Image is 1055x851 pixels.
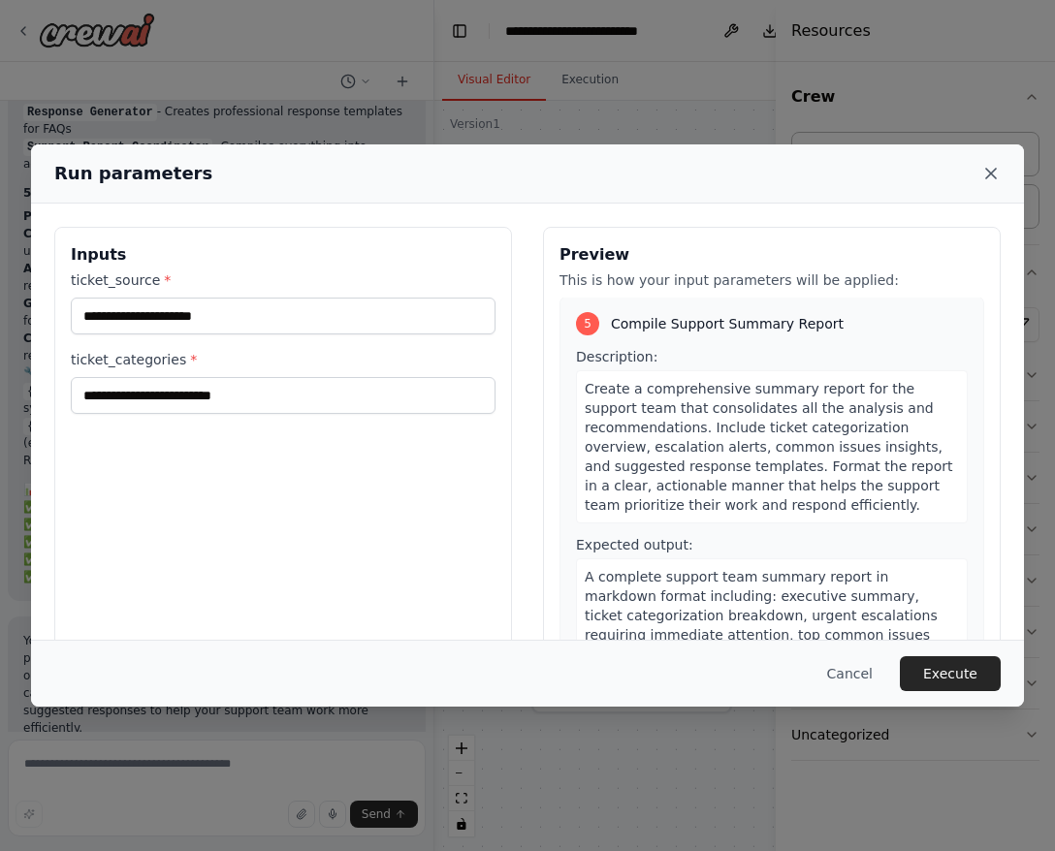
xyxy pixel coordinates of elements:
[559,243,984,267] h3: Preview
[812,656,888,691] button: Cancel
[54,160,212,187] h2: Run parameters
[71,243,496,267] h3: Inputs
[71,350,496,369] label: ticket_categories
[576,537,693,552] span: Expected output:
[559,270,984,290] p: This is how your input parameters will be applied:
[585,381,952,513] span: Create a comprehensive summary report for the support team that consolidates all the analysis and...
[611,314,844,333] span: Compile Support Summary Report
[900,656,1001,691] button: Execute
[585,569,938,701] span: A complete support team summary report in markdown format including: executive summary, ticket ca...
[576,349,657,364] span: Description:
[576,312,599,335] div: 5
[71,270,496,290] label: ticket_source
